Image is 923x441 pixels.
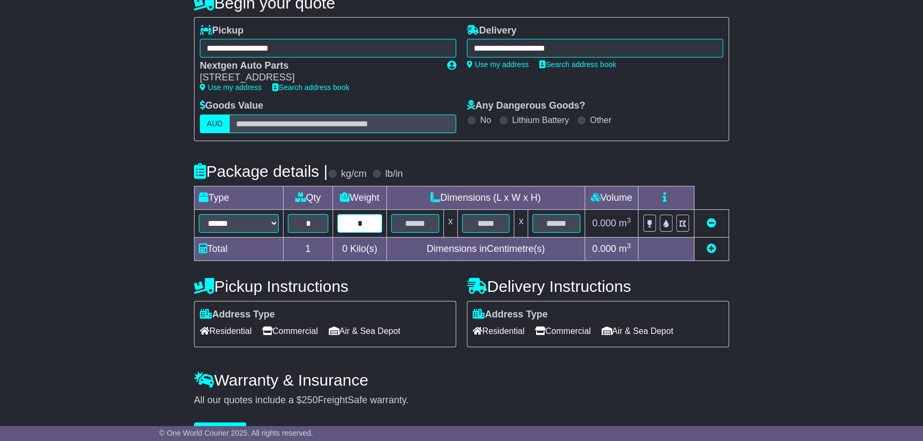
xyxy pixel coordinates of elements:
label: Pickup [200,25,244,37]
td: Kilo(s) [333,237,387,260]
sup: 3 [627,242,631,250]
a: Use my address [200,83,262,92]
td: x [443,209,457,237]
label: Delivery [467,25,516,37]
div: [STREET_ADDRESS] [200,72,436,84]
label: Goods Value [200,100,263,112]
button: Get Quotes [194,422,246,441]
label: No [480,115,491,125]
span: Commercial [262,323,318,339]
span: 0.000 [592,243,616,254]
span: Air & Sea Depot [329,323,401,339]
div: All our quotes include a $ FreightSafe warranty. [194,395,729,406]
h4: Pickup Instructions [194,277,456,295]
label: AUD [200,115,230,133]
label: Address Type [200,309,275,321]
label: Lithium Battery [512,115,569,125]
a: Remove this item [707,218,716,228]
div: Nextgen Auto Parts [200,60,436,72]
label: Any Dangerous Goods? [467,100,585,112]
span: Air & Sea Depot [602,323,674,339]
h4: Delivery Instructions [467,277,729,295]
h4: Warranty & Insurance [194,371,729,389]
label: kg/cm [341,168,367,180]
td: Dimensions in Centimetre(s) [386,237,585,260]
h4: Package details | [194,162,328,180]
td: Qty [284,186,333,209]
td: Type [195,186,284,209]
span: Commercial [535,323,590,339]
span: 0.000 [592,218,616,228]
span: m [619,243,631,254]
a: Search address book [272,83,349,92]
span: Residential [473,323,524,339]
span: © One World Courier 2025. All rights reserved. [159,429,313,437]
span: 250 [302,395,318,405]
td: Volume [585,186,638,209]
td: Total [195,237,284,260]
span: Residential [200,323,252,339]
td: x [514,209,528,237]
a: Search address book [539,60,616,69]
td: Weight [333,186,387,209]
a: Use my address [467,60,529,69]
td: Dimensions (L x W x H) [386,186,585,209]
span: 0 [342,243,347,254]
a: Add new item [707,243,716,254]
label: lb/in [385,168,403,180]
label: Address Type [473,309,548,321]
td: 1 [284,237,333,260]
sup: 3 [627,216,631,224]
label: Other [590,115,611,125]
span: m [619,218,631,228]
